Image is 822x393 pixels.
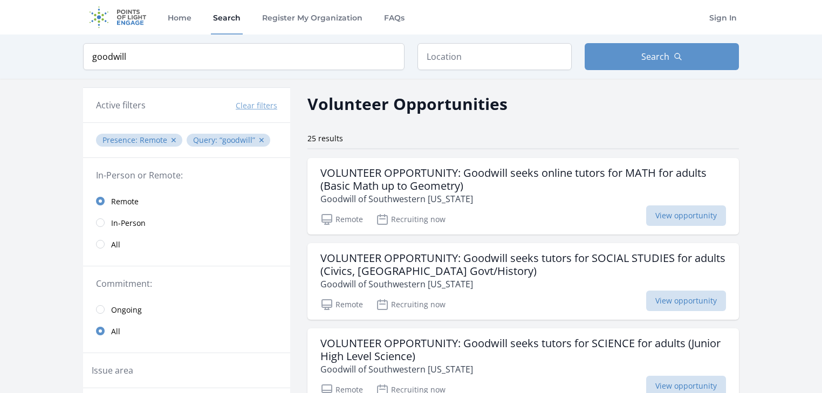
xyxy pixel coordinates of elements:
[236,100,277,111] button: Clear filters
[320,192,726,205] p: Goodwill of Southwestern [US_STATE]
[585,43,739,70] button: Search
[376,298,446,311] p: Recruiting now
[170,135,177,146] button: ✕
[83,190,290,212] a: Remote
[258,135,265,146] button: ✕
[641,50,669,63] span: Search
[111,239,120,250] span: All
[320,167,726,192] h3: VOLUNTEER OPPORTUNITY: Goodwill seeks online tutors for MATH for adults (Basic Math up to Geometry)
[96,169,277,182] legend: In-Person or Remote:
[320,213,363,226] p: Remote
[376,213,446,226] p: Recruiting now
[307,243,739,320] a: VOLUNTEER OPPORTUNITY: Goodwill seeks tutors for SOCIAL STUDIES for adults (Civics, [GEOGRAPHIC_D...
[320,337,726,363] h3: VOLUNTEER OPPORTUNITY: Goodwill seeks tutors for SCIENCE for adults (Junior High Level Science)
[307,133,343,143] span: 25 results
[320,278,726,291] p: Goodwill of Southwestern [US_STATE]
[307,158,739,235] a: VOLUNTEER OPPORTUNITY: Goodwill seeks online tutors for MATH for adults (Basic Math up to Geometr...
[320,298,363,311] p: Remote
[96,277,277,290] legend: Commitment:
[111,196,139,207] span: Remote
[83,212,290,233] a: In-Person
[102,135,140,145] span: Presence :
[220,135,255,145] q: goodwill
[417,43,572,70] input: Location
[83,233,290,255] a: All
[646,205,726,226] span: View opportunity
[111,305,142,315] span: Ongoing
[320,363,726,376] p: Goodwill of Southwestern [US_STATE]
[111,218,146,229] span: In-Person
[83,299,290,320] a: Ongoing
[140,135,167,145] span: Remote
[320,252,726,278] h3: VOLUNTEER OPPORTUNITY: Goodwill seeks tutors for SOCIAL STUDIES for adults (Civics, [GEOGRAPHIC_D...
[193,135,220,145] span: Query :
[111,326,120,337] span: All
[96,99,146,112] h3: Active filters
[83,320,290,342] a: All
[307,92,508,116] h2: Volunteer Opportunities
[92,364,133,377] legend: Issue area
[83,43,405,70] input: Keyword
[646,291,726,311] span: View opportunity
